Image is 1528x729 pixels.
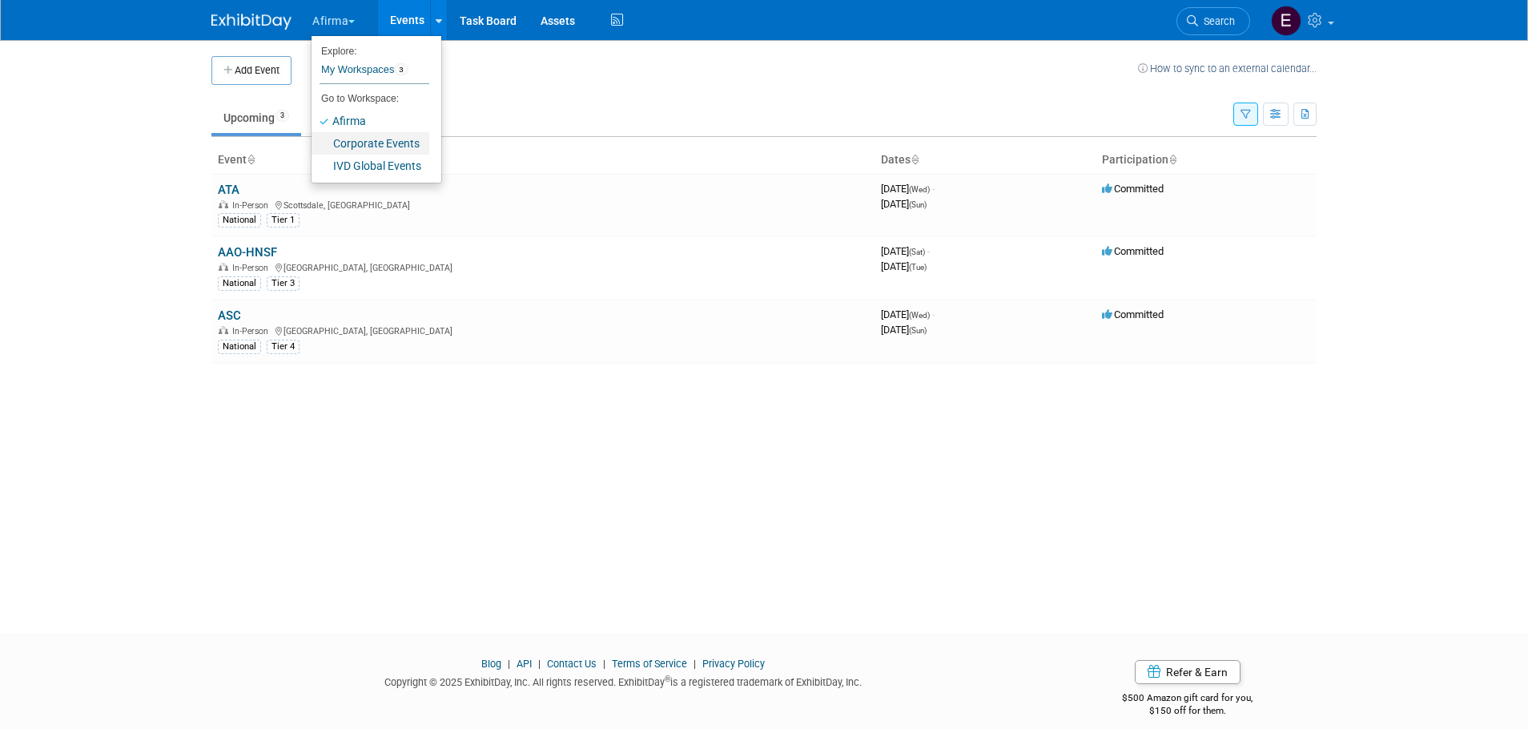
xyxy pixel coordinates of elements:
[304,103,366,133] a: Past5
[504,658,514,670] span: |
[1059,681,1317,718] div: $500 Amazon gift card for you,
[218,260,868,273] div: [GEOGRAPHIC_DATA], [GEOGRAPHIC_DATA]
[394,63,408,76] span: 3
[1176,7,1250,35] a: Search
[1102,245,1164,257] span: Committed
[517,658,532,670] a: API
[267,340,300,354] div: Tier 4
[547,658,597,670] a: Contact Us
[599,658,609,670] span: |
[881,308,935,320] span: [DATE]
[218,340,261,354] div: National
[911,153,919,166] a: Sort by Start Date
[211,147,875,174] th: Event
[232,326,273,336] span: In-Person
[1168,153,1176,166] a: Sort by Participation Type
[909,263,927,272] span: (Tue)
[1102,308,1164,320] span: Committed
[881,198,927,210] span: [DATE]
[1059,704,1317,718] div: $150 off for them.
[881,245,930,257] span: [DATE]
[909,185,930,194] span: (Wed)
[932,183,935,195] span: -
[218,324,868,336] div: [GEOGRAPHIC_DATA], [GEOGRAPHIC_DATA]
[320,56,429,83] a: My Workspaces3
[927,245,930,257] span: -
[247,153,255,166] a: Sort by Event Name
[211,103,301,133] a: Upcoming3
[1102,183,1164,195] span: Committed
[218,213,261,228] div: National
[881,324,927,336] span: [DATE]
[702,658,765,670] a: Privacy Policy
[211,14,292,30] img: ExhibitDay
[218,308,241,323] a: ASC
[275,110,289,122] span: 3
[1135,660,1240,684] a: Refer & Earn
[312,110,429,132] a: Afirma
[909,248,925,256] span: (Sat)
[211,56,292,85] button: Add Event
[690,658,700,670] span: |
[875,147,1096,174] th: Dates
[534,658,545,670] span: |
[612,658,687,670] a: Terms of Service
[1271,6,1301,36] img: Emma Mitchell
[232,263,273,273] span: In-Person
[218,183,239,197] a: ATA
[665,675,670,683] sup: ®
[267,276,300,291] div: Tier 3
[909,326,927,335] span: (Sun)
[312,42,429,56] li: Explore:
[219,263,228,271] img: In-Person Event
[312,155,429,177] a: IVD Global Events
[1138,62,1317,75] a: How to sync to an external calendar...
[218,276,261,291] div: National
[1096,147,1317,174] th: Participation
[267,213,300,228] div: Tier 1
[218,245,277,260] a: AAO-HNSF
[211,671,1035,690] div: Copyright © 2025 ExhibitDay, Inc. All rights reserved. ExhibitDay is a registered trademark of Ex...
[312,132,429,155] a: Corporate Events
[932,308,935,320] span: -
[909,311,930,320] span: (Wed)
[1198,15,1235,27] span: Search
[881,183,935,195] span: [DATE]
[219,200,228,208] img: In-Person Event
[219,326,228,334] img: In-Person Event
[481,658,501,670] a: Blog
[881,260,927,272] span: [DATE]
[232,200,273,211] span: In-Person
[909,200,927,209] span: (Sun)
[218,198,868,211] div: Scottsdale, [GEOGRAPHIC_DATA]
[312,88,429,109] li: Go to Workspace:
